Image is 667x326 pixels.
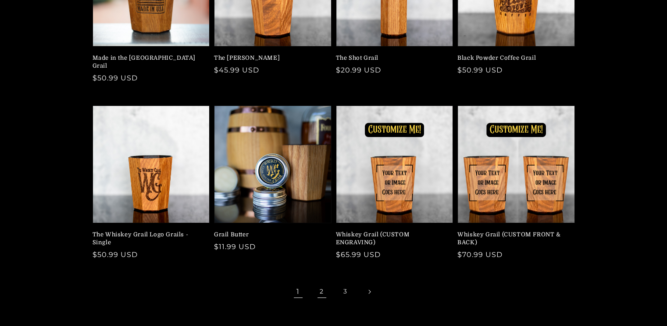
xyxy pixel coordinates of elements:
span: Page 1 [289,282,308,301]
nav: Pagination [93,282,575,301]
a: The Shot Grail [336,54,448,62]
a: Whiskey Grail (CUSTOM ENGRAVING) [336,231,448,246]
a: The [PERSON_NAME] [214,54,326,62]
a: Page 3 [336,282,355,301]
a: The Whiskey Grail Logo Grails - Single [93,231,205,246]
a: Grail Butter [214,231,326,239]
a: Whiskey Grail (CUSTOM FRONT & BACK) [457,231,570,246]
a: Made in the [GEOGRAPHIC_DATA] Grail [93,54,205,70]
a: Black Powder Coffee Grail [457,54,570,62]
a: Next page [360,282,379,301]
a: Page 2 [312,282,332,301]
